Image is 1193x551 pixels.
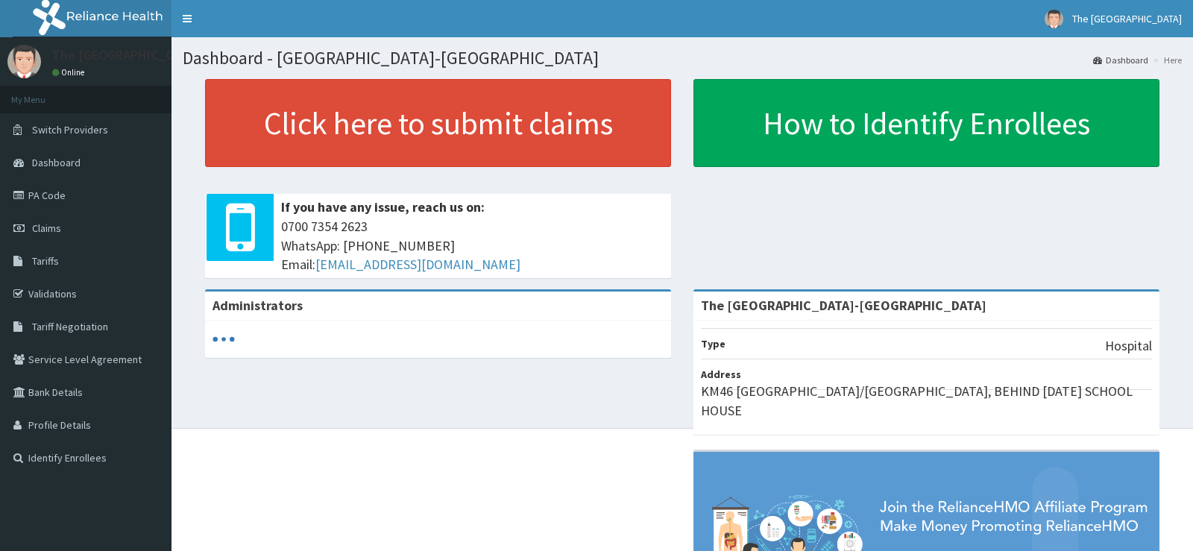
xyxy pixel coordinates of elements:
span: The [GEOGRAPHIC_DATA] [1072,12,1182,25]
a: Online [52,67,88,78]
a: Click here to submit claims [205,79,671,167]
img: User Image [7,45,41,78]
span: Tariff Negotiation [32,320,108,333]
span: Dashboard [32,156,81,169]
b: Administrators [213,297,303,314]
a: Dashboard [1093,54,1148,66]
a: How to Identify Enrollees [693,79,1159,167]
span: Claims [32,221,61,235]
span: 0700 7354 2623 WhatsApp: [PHONE_NUMBER] Email: [281,217,664,274]
span: Tariffs [32,254,59,268]
p: The [GEOGRAPHIC_DATA] [52,48,201,62]
p: Hospital [1105,336,1152,356]
b: If you have any issue, reach us on: [281,198,485,215]
strong: The [GEOGRAPHIC_DATA]-[GEOGRAPHIC_DATA] [701,297,986,314]
img: User Image [1045,10,1063,28]
li: Here [1150,54,1182,66]
b: Type [701,337,725,350]
b: Address [701,368,741,381]
h1: Dashboard - [GEOGRAPHIC_DATA]-[GEOGRAPHIC_DATA] [183,48,1182,68]
svg: audio-loading [213,328,235,350]
p: KM46 [GEOGRAPHIC_DATA]/[GEOGRAPHIC_DATA], BEHIND [DATE] SCHOOL HOUSE [701,382,1152,420]
a: [EMAIL_ADDRESS][DOMAIN_NAME] [315,256,520,273]
span: Switch Providers [32,123,108,136]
